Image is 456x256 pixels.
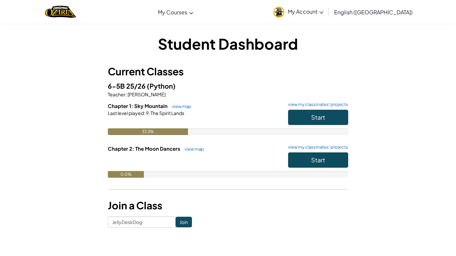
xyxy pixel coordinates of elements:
span: Start [311,113,325,121]
span: English ([GEOGRAPHIC_DATA]) [334,9,413,16]
input: Join [176,217,192,227]
span: (Python) [147,82,176,90]
h3: Join a Class [108,198,348,213]
img: avatar [273,7,284,18]
span: Chapter 1: Sky Mountain [108,103,169,109]
a: view map [181,146,204,152]
button: Start [288,152,348,168]
a: view map [169,104,191,109]
span: [PERSON_NAME] [127,91,166,97]
a: view my classmates' projects [285,145,348,149]
span: The Spirit Lands [150,110,184,116]
a: My Account [270,1,327,22]
a: view my classmates' projects [285,102,348,107]
span: 9. [145,110,150,116]
h1: Student Dashboard [108,33,348,54]
button: Start [288,110,348,125]
div: 0.0% [108,171,144,178]
span: : [144,110,145,116]
span: My Courses [158,9,187,16]
span: 6-5B 25/26 [108,82,147,90]
h3: Current Classes [108,64,348,79]
span: My Account [288,8,323,15]
span: Last level played [108,110,144,116]
input: <Enter Class Code> [108,216,176,228]
span: Start [311,156,325,164]
span: : [126,91,127,97]
a: Ozaria by CodeCombat logo [45,5,76,19]
a: English ([GEOGRAPHIC_DATA]) [331,3,416,21]
span: Chapter 2: The Moon Dancers [108,145,181,152]
span: Teacher [108,91,126,97]
a: My Courses [155,3,197,21]
div: 33.3% [108,128,188,135]
img: Home [45,5,76,19]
